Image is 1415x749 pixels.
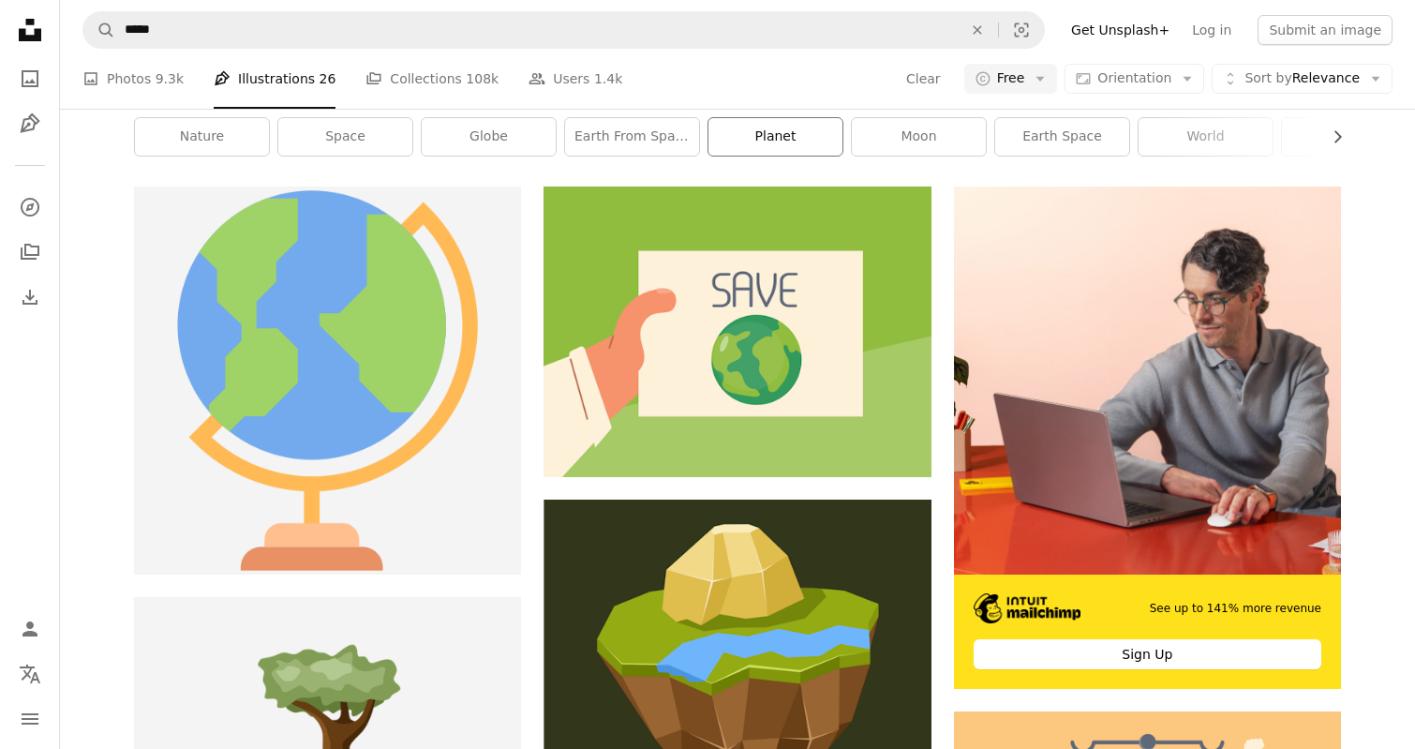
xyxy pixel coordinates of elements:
form: Find visuals sitewide [82,11,1045,49]
span: See up to 141% more revenue [1150,601,1321,617]
img: file-1722962848292-892f2e7827caimage [954,187,1341,574]
a: A globe on a stand with a white background [134,371,521,388]
div: Sign Up [974,639,1321,669]
a: Download History [11,278,49,316]
span: 1.4k [594,68,622,89]
button: Free [964,64,1058,94]
button: Orientation [1065,64,1204,94]
button: Visual search [999,12,1044,48]
span: Free [997,69,1025,88]
a: A hand holding a piece of paper that says save [544,323,931,340]
img: A globe on a stand with a white background [134,187,521,574]
span: 108k [466,68,499,89]
button: Menu [11,700,49,738]
a: Get Unsplash+ [1060,15,1181,45]
span: Orientation [1097,70,1171,85]
a: A cartoon island with a rock and river. [544,684,931,701]
img: file-1690386555781-336d1949dad1image [974,593,1081,623]
button: Sort byRelevance [1212,64,1393,94]
button: Submit an image [1258,15,1393,45]
a: Users 1.4k [529,49,622,109]
a: Log in [1181,15,1243,45]
span: Sort by [1244,70,1291,85]
a: See up to 141% more revenueSign Up [954,187,1341,689]
span: Relevance [1244,69,1360,88]
a: space [278,118,412,156]
a: Explore [11,188,49,226]
a: Photos 9.3k [82,49,184,109]
button: Search Unsplash [83,12,115,48]
button: Clear [957,12,998,48]
a: Illustrations [11,105,49,142]
a: nature [135,118,269,156]
a: Home — Unsplash [11,11,49,52]
img: A hand holding a piece of paper that says save [544,187,931,477]
a: Collections [11,233,49,271]
a: Log in / Sign up [11,610,49,648]
a: globe [422,118,556,156]
a: Photos [11,60,49,97]
a: moon [852,118,986,156]
button: Language [11,655,49,693]
span: 9.3k [156,68,184,89]
a: earth from space [565,118,699,156]
a: earth space [995,118,1129,156]
a: planet [708,118,842,156]
a: world [1139,118,1273,156]
button: Clear [905,64,942,94]
button: scroll list to the right [1320,118,1341,156]
a: Collections 108k [365,49,499,109]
